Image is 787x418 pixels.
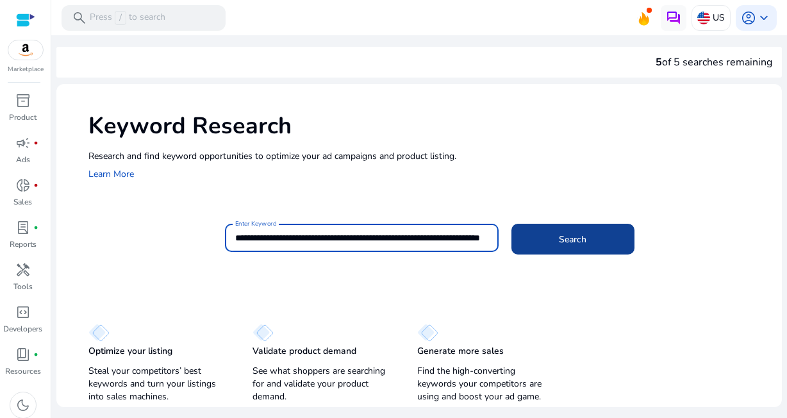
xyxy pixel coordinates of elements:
span: fiber_manual_record [33,183,38,188]
p: Tools [13,281,33,292]
span: search [72,10,87,26]
span: handyman [15,262,31,278]
span: account_circle [741,10,756,26]
p: Resources [5,365,41,377]
span: donut_small [15,178,31,193]
p: Research and find keyword opportunities to optimize your ad campaigns and product listing. [88,149,769,163]
span: 5 [656,55,662,69]
p: Product [9,112,37,123]
p: Find the high-converting keywords your competitors are using and boost your ad game. [417,365,556,403]
p: Reports [10,238,37,250]
span: fiber_manual_record [33,140,38,146]
span: book_4 [15,347,31,362]
span: code_blocks [15,305,31,320]
img: diamond.svg [253,324,274,342]
p: See what shoppers are searching for and validate your product demand. [253,365,391,403]
div: of 5 searches remaining [656,54,772,70]
p: Generate more sales [417,345,504,358]
img: diamond.svg [88,324,110,342]
span: inventory_2 [15,93,31,108]
p: Sales [13,196,32,208]
span: campaign [15,135,31,151]
p: Developers [3,323,42,335]
p: Validate product demand [253,345,356,358]
span: Search [559,233,586,246]
span: fiber_manual_record [33,225,38,230]
img: amazon.svg [8,40,43,60]
img: diamond.svg [417,324,438,342]
span: lab_profile [15,220,31,235]
span: dark_mode [15,397,31,413]
button: Search [511,224,634,255]
p: Steal your competitors’ best keywords and turn your listings into sales machines. [88,365,227,403]
img: us.svg [697,12,710,24]
p: Ads [16,154,30,165]
p: Marketplace [8,65,44,74]
p: Press to search [90,11,165,25]
span: keyboard_arrow_down [756,10,772,26]
p: Optimize your listing [88,345,172,358]
p: US [713,6,725,29]
h1: Keyword Research [88,112,769,140]
span: / [115,11,126,25]
mat-label: Enter Keyword [235,219,276,228]
a: Learn More [88,168,134,180]
span: fiber_manual_record [33,352,38,357]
